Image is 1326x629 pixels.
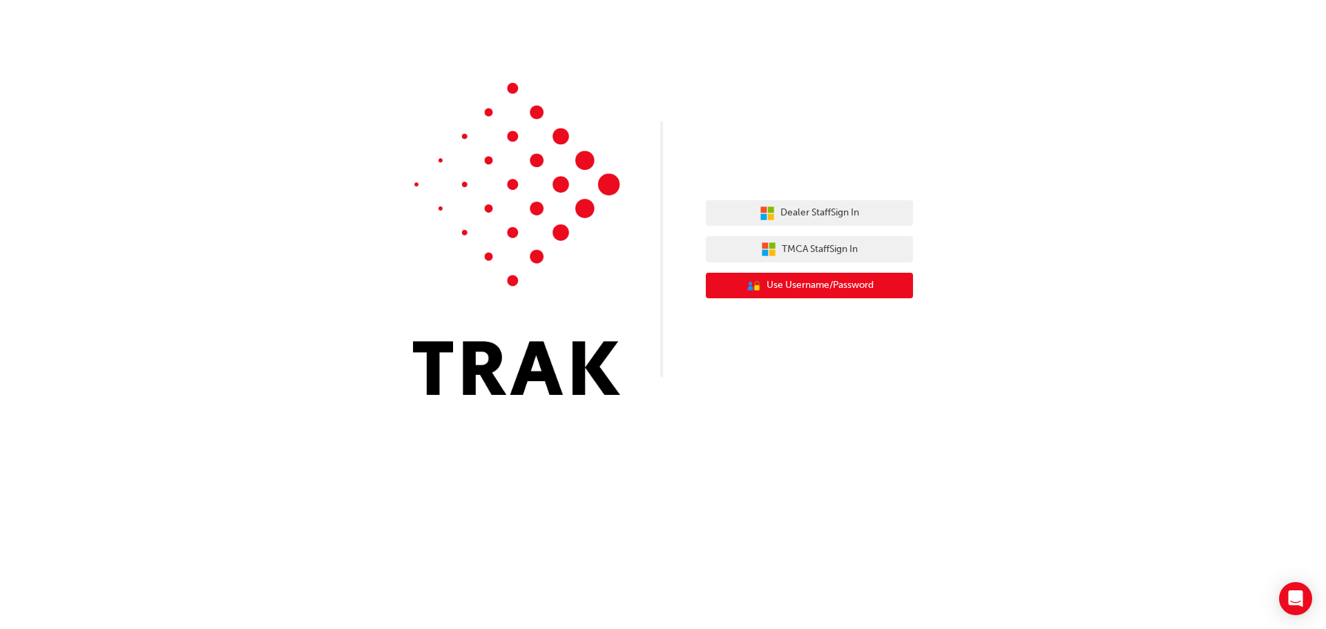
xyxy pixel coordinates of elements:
button: TMCA StaffSign In [706,236,913,262]
span: TMCA Staff Sign In [782,242,858,258]
span: Use Username/Password [767,278,874,293]
div: Open Intercom Messenger [1279,582,1312,615]
span: Dealer Staff Sign In [780,205,859,221]
img: Trak [413,83,620,395]
button: Use Username/Password [706,273,913,299]
button: Dealer StaffSign In [706,200,913,226]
